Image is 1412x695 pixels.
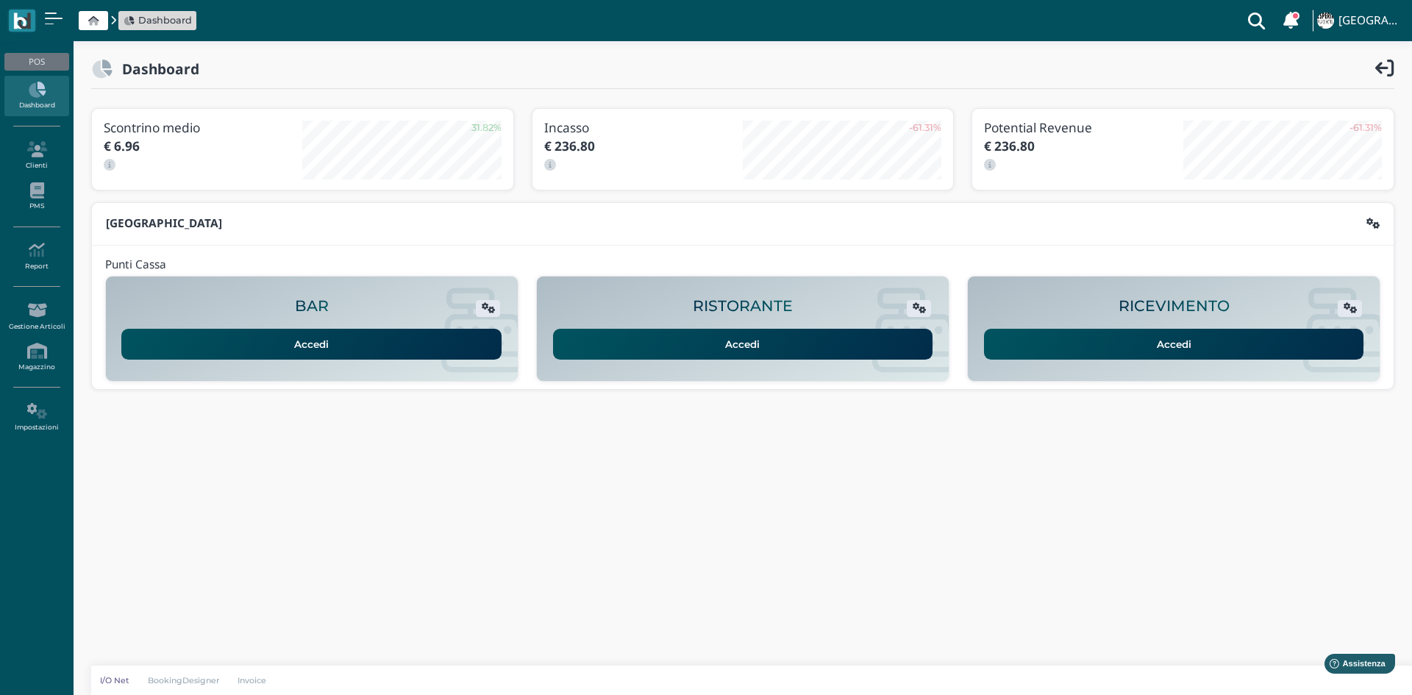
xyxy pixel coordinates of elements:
a: Accedi [553,329,933,360]
a: Clienti [4,135,68,176]
iframe: Help widget launcher [1308,649,1399,682]
b: € 6.96 [104,138,140,154]
a: Impostazioni [4,397,68,438]
h4: Punti Cassa [105,259,166,271]
b: € 236.80 [544,138,595,154]
a: Dashboard [124,13,192,27]
div: POS [4,53,68,71]
h3: Potential Revenue [984,121,1183,135]
a: Magazzino [4,337,68,377]
img: logo [13,13,30,29]
a: PMS [4,177,68,217]
b: € 236.80 [984,138,1035,154]
h2: RICEVIMENTO [1119,298,1230,315]
h2: BAR [295,298,329,315]
a: Report [4,236,68,277]
a: ... [GEOGRAPHIC_DATA] [1315,3,1403,38]
img: ... [1317,13,1333,29]
b: [GEOGRAPHIC_DATA] [106,215,222,231]
a: Gestione Articoli [4,296,68,337]
h4: [GEOGRAPHIC_DATA] [1338,15,1403,27]
h2: RISTORANTE [693,298,793,315]
span: Dashboard [138,13,192,27]
h3: Incasso [544,121,743,135]
a: Dashboard [4,76,68,116]
a: Accedi [121,329,502,360]
h3: Scontrino medio [104,121,302,135]
span: Assistenza [43,12,97,23]
h2: Dashboard [113,61,199,76]
a: Accedi [984,329,1364,360]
